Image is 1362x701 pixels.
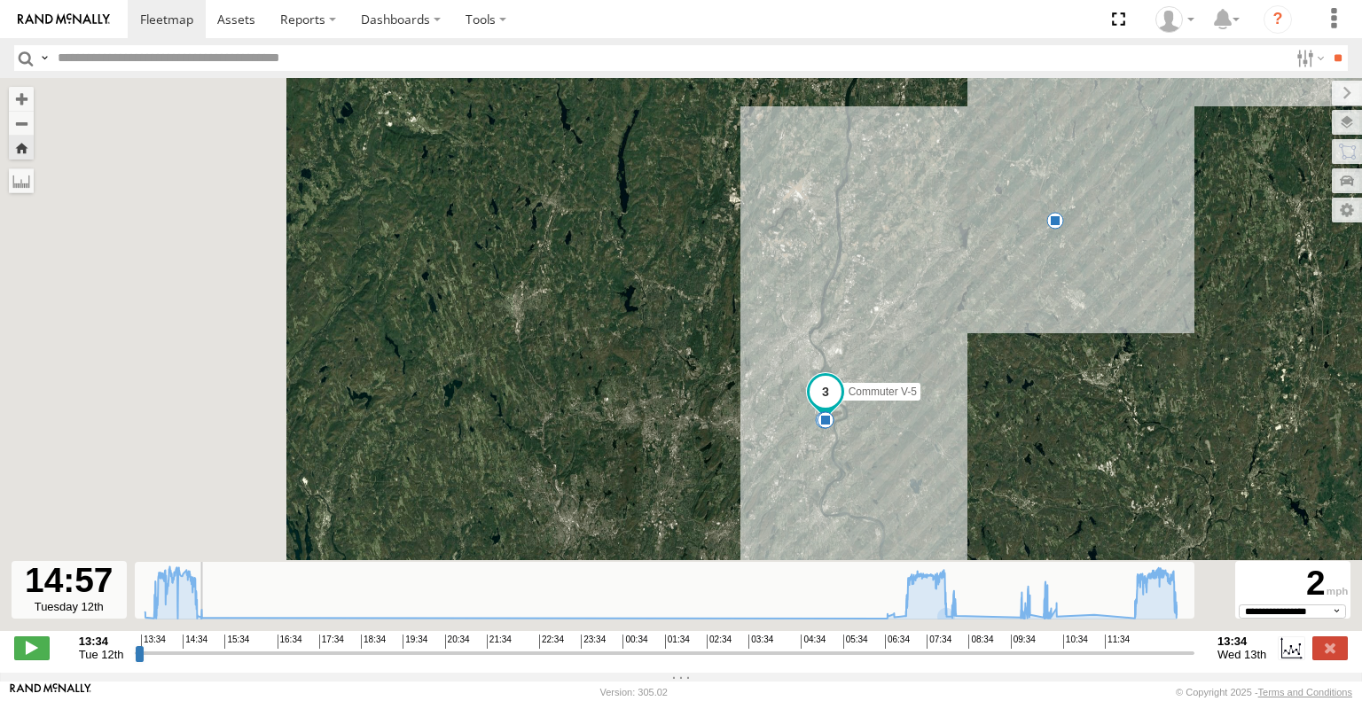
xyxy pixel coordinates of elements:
span: 15:34 [224,635,249,649]
label: Search Filter Options [1289,45,1327,71]
label: Map Settings [1332,198,1362,222]
span: 23:34 [581,635,606,649]
span: 17:34 [319,635,344,649]
span: 20:34 [445,635,470,649]
label: Search Query [37,45,51,71]
button: Zoom Home [9,136,34,160]
span: 02:34 [707,635,732,649]
label: Play/Stop [14,636,50,659]
div: Version: 305.02 [600,687,668,697]
span: 10:34 [1063,635,1088,649]
i: ? [1264,5,1292,34]
div: © Copyright 2025 - [1176,687,1352,697]
span: 19:34 [403,635,427,649]
span: 05:34 [843,635,868,649]
span: Tue 12th Aug 2025 [79,648,124,661]
a: Visit our Website [10,683,91,701]
span: 09:34 [1011,635,1036,649]
span: 08:34 [968,635,993,649]
span: 00:34 [622,635,647,649]
span: 04:34 [801,635,826,649]
label: Measure [9,168,34,193]
span: 03:34 [748,635,773,649]
span: 16:34 [278,635,302,649]
a: Terms and Conditions [1258,687,1352,697]
button: Zoom in [9,87,34,111]
span: 13:34 [141,635,166,649]
span: 01:34 [665,635,690,649]
strong: 13:34 [1217,635,1266,648]
span: 11:34 [1105,635,1130,649]
label: Close [1312,636,1348,659]
span: 18:34 [361,635,386,649]
div: 2 [1238,564,1348,604]
span: 21:34 [487,635,512,649]
span: 06:34 [885,635,910,649]
span: 07:34 [927,635,951,649]
span: 14:34 [183,635,207,649]
button: Zoom out [9,111,34,136]
div: Viet Nguyen [1149,6,1201,33]
span: 22:34 [539,635,564,649]
strong: 13:34 [79,635,124,648]
span: Commuter V-5 [849,385,917,397]
img: rand-logo.svg [18,13,110,26]
span: Wed 13th Aug 2025 [1217,648,1266,661]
